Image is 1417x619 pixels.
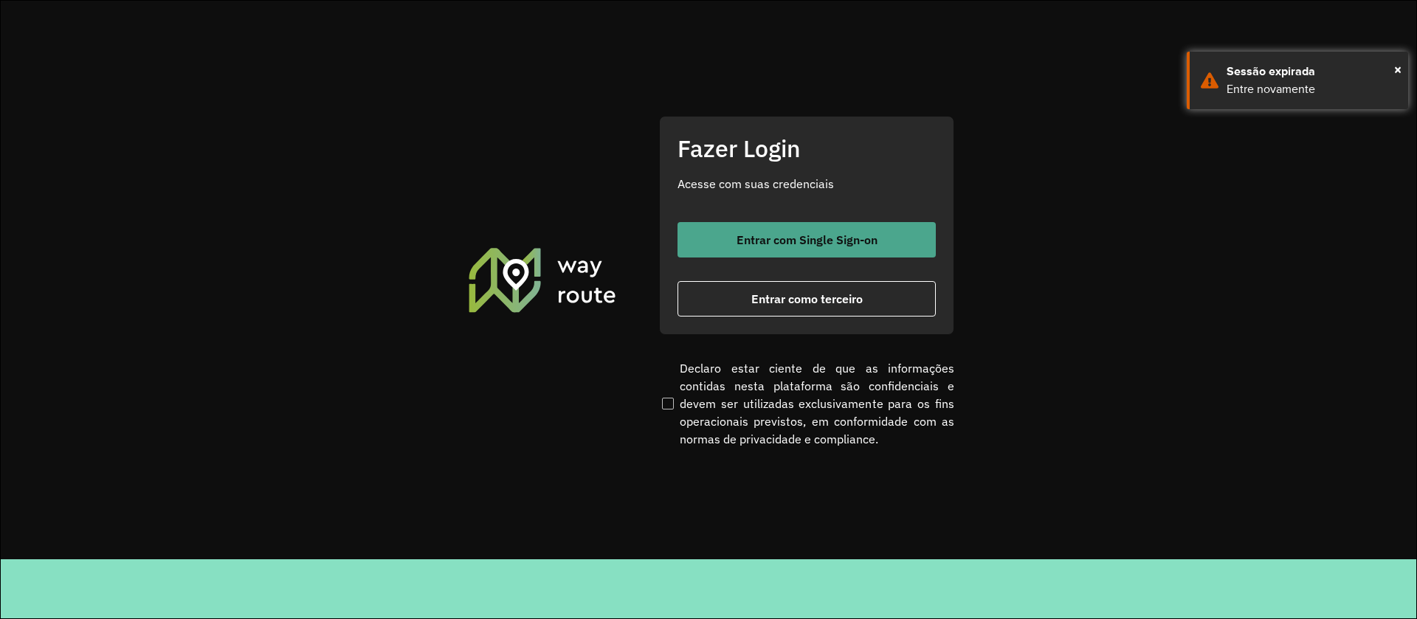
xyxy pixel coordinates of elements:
p: Acesse com suas credenciais [678,175,936,193]
button: Close [1394,58,1402,80]
div: Entre novamente [1227,80,1397,98]
h2: Fazer Login [678,134,936,162]
span: × [1394,58,1402,80]
button: button [678,281,936,317]
div: Sessão expirada [1227,63,1397,80]
span: Entrar com Single Sign-on [737,234,878,246]
img: Roteirizador AmbevTech [466,246,618,314]
button: button [678,222,936,257]
label: Declaro estar ciente de que as informações contidas nesta plataforma são confidenciais e devem se... [659,359,954,448]
span: Entrar como terceiro [751,293,863,305]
